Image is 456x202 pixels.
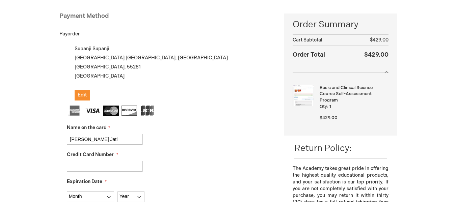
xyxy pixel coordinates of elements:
span: 1 [329,104,331,109]
span: Qty [320,104,327,109]
span: Credit Card Number [67,152,114,157]
span: Name on the card [67,125,107,131]
span: $429.00 [370,37,388,43]
span: Edit [78,92,87,98]
span: Payorder [59,31,80,37]
span: Order Summary [293,19,388,34]
div: Payment Method [59,12,274,24]
button: Edit [75,90,90,100]
input: Credit Card Number [67,161,143,172]
img: JCB [140,106,155,116]
span: $429.00 [320,115,338,120]
div: Supanji Supanji [GEOGRAPHIC_DATA] [GEOGRAPHIC_DATA], [GEOGRAPHIC_DATA] [GEOGRAPHIC_DATA] , 55281 ... [67,44,274,100]
th: Cart Subtotal [293,35,350,46]
strong: Basic and Clinical Science Course Self-Assessment Program [320,85,386,104]
span: Expiration Date [67,179,102,184]
img: MasterCard [103,106,119,116]
img: American Express [67,106,82,116]
span: $429.00 [364,51,388,58]
img: Visa [85,106,101,116]
strong: Order Total [293,50,325,59]
img: Basic and Clinical Science Course Self-Assessment Program [293,85,314,106]
img: Discover [122,106,137,116]
span: Return Policy: [294,143,352,154]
